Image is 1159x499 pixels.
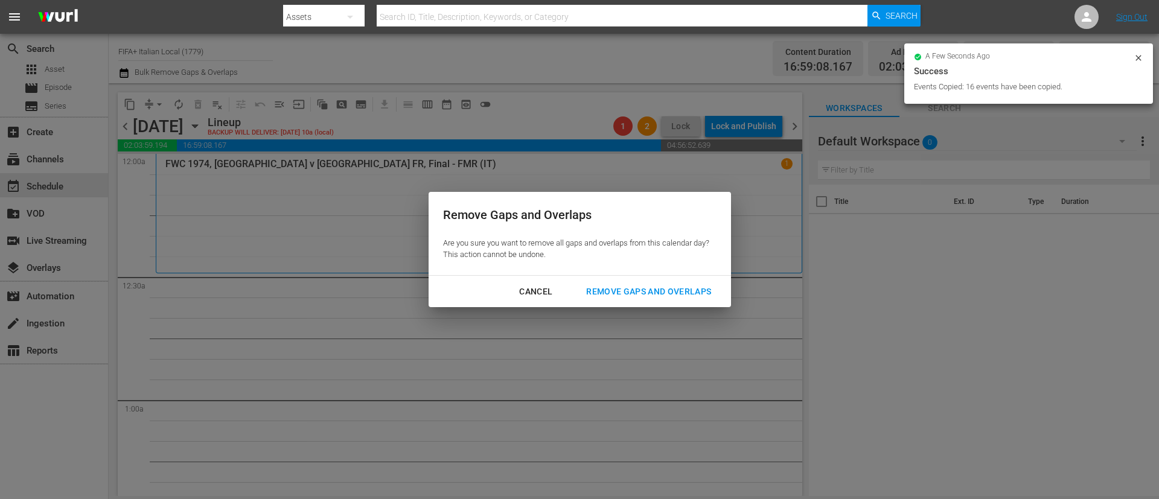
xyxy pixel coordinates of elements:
div: Events Copied: 16 events have been copied. [914,81,1131,93]
div: Cancel [509,284,562,299]
p: This action cannot be undone. [443,249,709,261]
div: Remove Gaps and Overlaps [443,206,709,224]
span: menu [7,10,22,24]
span: a few seconds ago [925,52,990,62]
a: Sign Out [1116,12,1148,22]
span: Search [886,5,918,27]
div: Success [914,64,1143,78]
p: Are you sure you want to remove all gaps and overlaps from this calendar day? [443,238,709,249]
img: ans4CAIJ8jUAAAAAAAAAAAAAAAAAAAAAAAAgQb4GAAAAAAAAAAAAAAAAAAAAAAAAJMjXAAAAAAAAAAAAAAAAAAAAAAAAgAT5G... [29,3,87,31]
div: Remove Gaps and Overlaps [576,284,721,299]
button: Remove Gaps and Overlaps [572,281,726,303]
button: Cancel [505,281,567,303]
